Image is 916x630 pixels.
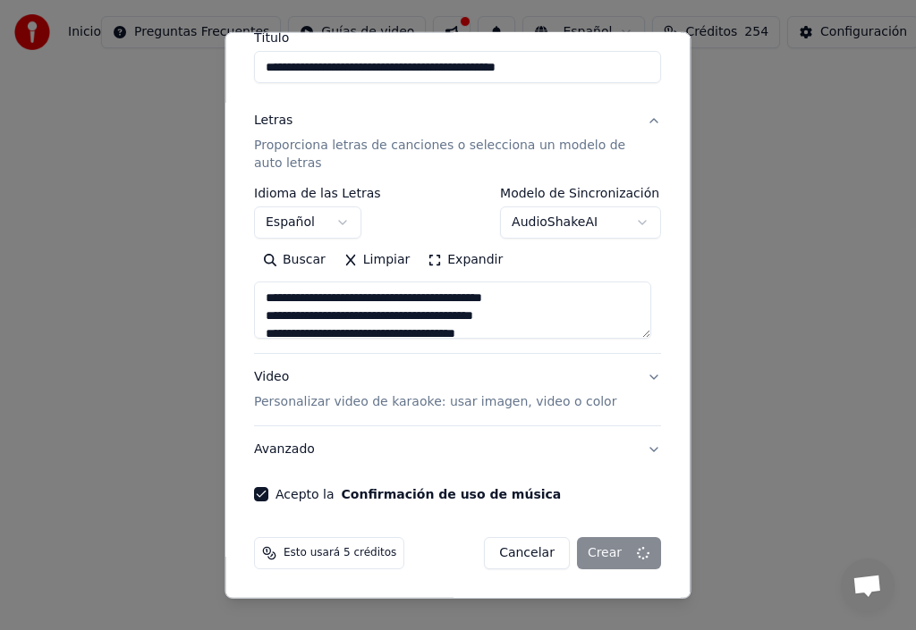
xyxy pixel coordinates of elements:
button: Cancelar [485,537,571,569]
div: LetrasProporciona letras de canciones o selecciona un modelo de auto letras [254,187,661,353]
button: Buscar [254,246,335,274]
label: Modelo de Sincronización [501,187,662,199]
button: LetrasProporciona letras de canciones o selecciona un modelo de auto letras [254,97,661,187]
button: Acepto la [342,488,562,500]
p: Proporciona letras de canciones o selecciona un modelo de auto letras [254,137,632,172]
button: Limpiar [335,246,419,274]
label: Acepto la [276,488,561,500]
button: Expandir [420,246,513,274]
div: Video [254,368,616,411]
button: Avanzado [254,426,661,473]
span: Esto usará 5 créditos [284,546,396,560]
label: Idioma de las Letras [254,187,381,199]
p: Personalizar video de karaoke: usar imagen, video o color [254,393,616,411]
div: Letras [254,112,293,130]
label: Título [254,31,661,44]
button: VideoPersonalizar video de karaoke: usar imagen, video o color [254,354,661,425]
